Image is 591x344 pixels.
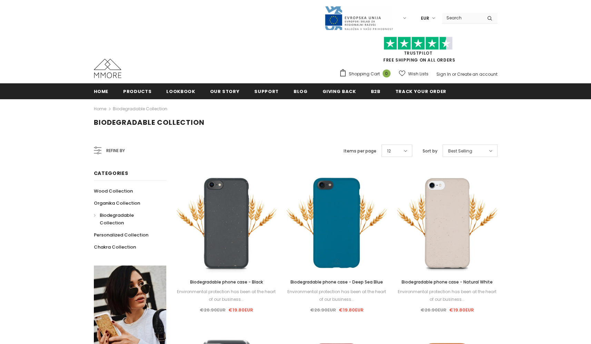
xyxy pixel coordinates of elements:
a: B2B [371,83,381,99]
span: Organika Collection [94,200,140,206]
span: support [254,88,279,95]
span: Shopping Cart [349,71,380,77]
span: 0 [383,69,391,77]
a: Our Story [210,83,240,99]
div: Environmental protection has been at the heart of our business... [287,288,387,303]
span: Categories [94,170,128,177]
span: Our Story [210,88,240,95]
a: Sign In [436,71,451,77]
a: Biodegradable phone case - Black [177,278,277,286]
span: €26.90EUR [310,307,336,313]
span: Products [123,88,151,95]
a: Biodegradable Collection [113,106,167,112]
a: Biodegradable phone case - Natural White [397,278,497,286]
a: Organika Collection [94,197,140,209]
span: Blog [294,88,308,95]
span: €19.80EUR [339,307,364,313]
img: MMORE Cases [94,59,121,78]
label: Sort by [423,148,437,155]
a: Wish Lists [399,68,429,80]
span: B2B [371,88,381,95]
span: Giving back [323,88,356,95]
div: Environmental protection has been at the heart of our business... [177,288,277,303]
a: Giving back [323,83,356,99]
a: Track your order [395,83,446,99]
a: Products [123,83,151,99]
a: Home [94,83,109,99]
span: 12 [387,148,391,155]
a: Shopping Cart 0 [339,69,394,79]
span: Track your order [395,88,446,95]
a: Home [94,105,106,113]
a: Wood Collection [94,185,133,197]
span: EUR [421,15,429,22]
span: Personalized Collection [94,232,148,238]
a: Create an account [457,71,498,77]
label: Items per page [344,148,376,155]
img: Trust Pilot Stars [384,37,453,50]
a: Lookbook [166,83,195,99]
input: Search Site [442,13,482,23]
span: Wish Lists [408,71,429,77]
a: Javni Razpis [324,15,393,21]
span: €19.80EUR [228,307,253,313]
a: Personalized Collection [94,229,148,241]
span: Biodegradable Collection [94,118,205,127]
span: Biodegradable Collection [100,212,134,226]
a: Blog [294,83,308,99]
span: €26.90EUR [421,307,446,313]
span: Home [94,88,109,95]
span: Biodegradable phone case - Deep Sea Blue [290,279,383,285]
div: Environmental protection has been at the heart of our business... [397,288,497,303]
span: Lookbook [166,88,195,95]
span: Biodegradable phone case - Black [190,279,263,285]
span: Refine by [106,147,125,155]
span: or [452,71,456,77]
a: support [254,83,279,99]
span: FREE SHIPPING ON ALL ORDERS [339,40,498,63]
span: €19.80EUR [449,307,474,313]
a: Chakra Collection [94,241,136,253]
span: Wood Collection [94,188,133,194]
span: €26.90EUR [200,307,226,313]
span: Best Selling [448,148,472,155]
a: Trustpilot [404,50,433,56]
img: Javni Razpis [324,6,393,31]
a: Biodegradable phone case - Deep Sea Blue [287,278,387,286]
a: Biodegradable Collection [94,209,159,229]
span: Chakra Collection [94,244,136,250]
span: Biodegradable phone case - Natural White [402,279,493,285]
